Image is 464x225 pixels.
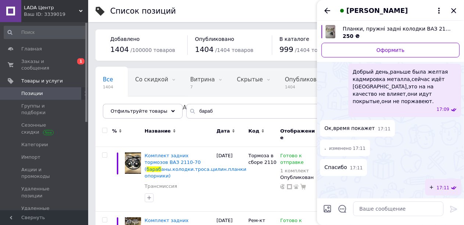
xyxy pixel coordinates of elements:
[343,33,360,39] span: 250 ₴
[353,68,457,105] span: Добрый день,раньше была желтая кадмировка металла,сейчас идёт [GEOGRAPHIC_DATA],это на на качеств...
[285,76,335,83] span: Опубликованные
[135,76,168,83] span: Со скидкой
[21,186,68,199] span: Удаленные позиции
[215,47,253,53] span: / 1404 товаров
[215,147,247,212] div: [DATE]
[343,25,454,32] span: Планки, пружні задні колодки ВАЗ 2108-2170 (у зборі)
[145,153,247,179] a: Комплект задних тормозов ВАЗ 2110-70 (барабаны.колодки.троса.цилин.планки опорники)
[21,46,42,52] span: Главная
[77,58,84,64] span: 1
[324,124,375,132] span: Ок,время покажет
[145,166,247,179] span: аны.колодки.троса.цилин.планки опорники)
[103,84,113,90] span: 1404
[111,108,168,114] span: Отфильтруйте товары
[190,76,215,83] span: Витрина
[125,152,141,174] img: Комплект задних тормозов ВАЗ 2110-70 (барабаны.колодки.троса.цилин.планки опорники)
[436,106,449,113] span: 17:09 12.10.2025
[324,144,326,152] span: .
[429,183,434,191] span: +
[216,128,230,134] span: Дата
[21,103,68,116] span: Группы и подборки
[145,153,201,172] span: Комплект задних тормозов ВАЗ 2110-70 (
[436,185,449,191] span: 17:11 12.10.2025
[321,43,460,57] a: Оформить
[145,128,171,134] span: Название
[329,145,353,152] span: изменено
[285,84,335,90] span: 1404
[21,205,68,218] span: Удаленные модерацией
[280,174,323,181] div: Опубликован
[186,104,449,119] input: Поиск по названию позиции, артикулу и поисковым запросам
[338,6,443,15] button: [PERSON_NAME]
[21,58,68,71] span: Заказы и сообщения
[130,47,175,53] span: / 100000 товаров
[324,164,347,171] span: Спасибо
[280,168,323,173] div: 1 комплект
[338,204,347,214] button: Открыть шаблоны ответов
[147,166,161,172] span: бараб
[103,76,113,83] span: Все
[295,47,333,53] span: / 1404 товаров
[21,122,68,135] span: Сезонные скидки
[323,6,332,15] button: Назад
[21,166,68,180] span: Акции и промокоды
[248,153,277,165] span: Тормоза в сборе 2110
[195,45,214,54] span: 1404
[248,128,259,134] span: Код
[378,126,391,132] span: 17:11 12.10.2025
[321,25,460,40] a: Посмотреть товар
[24,4,79,11] span: LADA Центр
[190,84,215,90] span: 7
[21,154,40,161] span: Импорт
[280,36,309,42] span: В каталоге
[112,128,117,134] span: %
[280,153,304,167] span: Готово к отправке
[280,45,294,54] span: 999
[21,78,63,84] span: Товары и услуги
[21,141,48,148] span: Категории
[280,128,317,141] span: Отображение
[21,90,43,97] span: Позиции
[96,96,238,124] div: Не показываются в Каталоге ProSale
[346,6,408,15] span: [PERSON_NAME]
[110,45,129,54] span: 1404
[350,165,363,171] span: 17:11 12.10.2025
[145,183,177,190] a: Трансмиссия
[110,36,140,42] span: Добавлено
[195,36,234,42] span: Опубликовано
[103,104,224,111] span: Не показываются в [GEOGRAPHIC_DATA]...
[449,6,458,15] button: Закрыть
[4,26,87,39] input: Поиск
[325,25,335,38] img: 6792984620_w640_h640_plankipruzhiny-zadnih-kolodok.jpg
[24,11,88,18] div: Ваш ID: 3339019
[110,7,176,15] div: Список позиций
[237,76,263,83] span: Скрытые
[353,145,366,152] span: 17:11 12.10.2025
